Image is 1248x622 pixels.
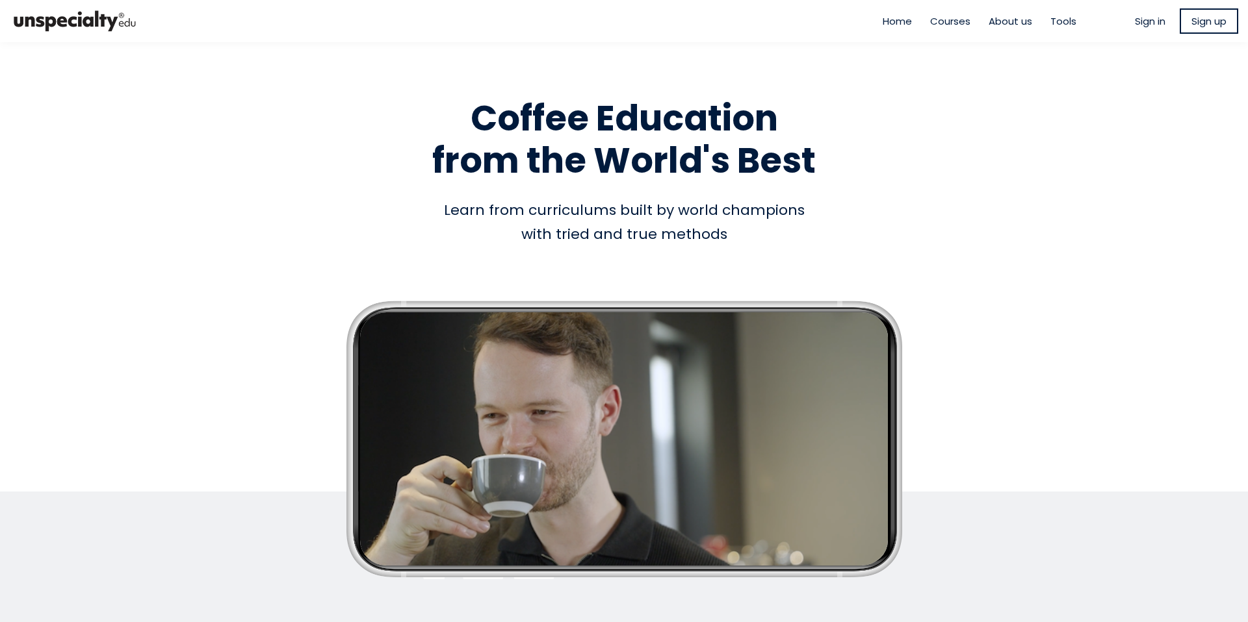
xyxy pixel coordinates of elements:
a: Courses [930,14,970,29]
span: Sign up [1191,14,1227,29]
img: bc390a18feecddb333977e298b3a00a1.png [10,5,140,37]
a: Home [883,14,912,29]
a: Sign up [1180,8,1238,34]
div: Learn from curriculums built by world champions with tried and true methods [253,198,994,247]
a: Sign in [1135,14,1165,29]
a: Tools [1050,14,1076,29]
h1: Coffee Education from the World's Best [253,97,994,182]
a: About us [989,14,1032,29]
